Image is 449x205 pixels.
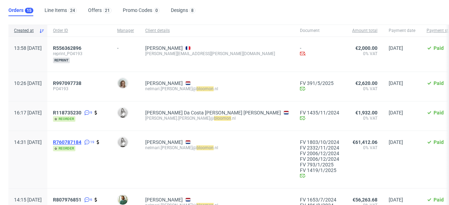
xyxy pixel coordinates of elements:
span: R760787184 [53,139,81,145]
span: R118735230 [53,110,81,115]
span: 14:31 [DATE] [14,139,42,145]
span: 14:15 [DATE] [14,197,42,203]
div: 0 [155,8,158,13]
div: [PERSON_NAME][EMAIL_ADDRESS][PERSON_NAME][DOMAIN_NAME] [145,51,289,57]
a: FV 2332/11/2024 [300,145,341,151]
div: - [117,42,134,51]
span: reorder [53,116,75,122]
a: Promo Codes0 [123,5,160,16]
span: Order ID [53,28,106,34]
a: FV 1653/7/2024 [300,197,341,203]
a: Offers21 [88,5,112,16]
span: 0% VAT [352,51,377,57]
a: FV 1803/10/2024 [300,139,341,145]
span: 16:17 [DATE] [14,110,42,115]
div: nelmari.[PERSON_NAME]@ .nl [145,145,289,151]
a: [PERSON_NAME] [145,45,183,51]
span: €2,620.00 [355,80,377,86]
a: Orders15 [8,5,33,16]
span: €61,412.06 [353,139,377,145]
a: Designs8 [171,5,195,16]
span: 19 [90,139,94,145]
span: Paid [434,80,444,86]
span: 0% VAT [352,86,377,92]
span: €56,263.68 [353,197,377,203]
span: 6 [90,197,92,203]
span: [DATE] [389,110,403,115]
a: 19 [83,139,94,145]
span: 13:58 [DATE] [14,45,42,51]
span: 0% VAT [352,115,377,121]
mark: bloomon [214,116,231,121]
span: €2,000.00 [355,45,377,51]
span: [DATE] [389,197,403,203]
a: FV 1435/11/2024 [300,110,341,115]
a: FV 793/1/2025 [300,162,341,167]
span: Created at [14,28,36,34]
mark: bloomon [196,145,214,150]
div: 21 [105,8,110,13]
div: 24 [70,8,75,13]
a: [PERSON_NAME] [145,197,183,203]
span: Paid [434,197,444,203]
a: R760787184 [53,139,83,145]
a: [PERSON_NAME] Da Costa [PERSON_NAME] [PERSON_NAME] [145,110,281,115]
div: 8 [191,8,194,13]
a: FV 391/5/2025 [300,80,341,86]
a: FV 2006/12/2024 [300,156,341,162]
span: R556362896 [53,45,81,51]
span: PO4193 [53,86,106,92]
a: R807976851 [53,197,83,203]
img: Dominika Herszel [118,108,128,118]
span: reprint [53,58,70,63]
span: reorder [53,146,75,151]
span: R807976851 [53,197,81,203]
span: Payment date [389,28,415,34]
div: - [300,45,341,58]
a: 9 [83,110,92,115]
a: R118735230 [53,110,83,115]
span: [DATE] [389,45,403,51]
a: [PERSON_NAME] [145,139,183,145]
span: R997097738 [53,80,81,86]
span: Document [300,28,341,34]
mark: bloomon [196,86,214,91]
img: Monika Poźniak [118,78,128,88]
div: [PERSON_NAME].[PERSON_NAME]@ .nl [145,115,289,121]
span: Paid [434,45,444,51]
span: Paid [434,139,444,145]
a: [PERSON_NAME] [145,80,183,86]
a: 6 [83,197,92,203]
img: Alex Le Mee [118,195,128,205]
span: Amount total [352,28,377,34]
div: 15 [27,8,32,13]
img: Dominika Herszel [118,137,128,147]
span: Paid [434,110,444,115]
span: 10:26 [DATE] [14,80,42,86]
span: €1,932.00 [355,110,377,115]
a: FV 1419/1/2025 [300,167,341,173]
span: 0% VAT [352,145,377,151]
span: [DATE] [389,139,403,145]
span: 9 [90,110,92,115]
a: R997097738 [53,80,83,86]
a: FV 2006/12/2024 [300,151,341,156]
span: reprint_PO4193 [53,51,106,57]
span: [DATE] [389,80,403,86]
span: Client details [145,28,289,34]
a: Line Items24 [45,5,77,16]
span: Manager [117,28,134,34]
a: R556362896 [53,45,83,51]
div: nelmari.[PERSON_NAME]@ .nl [145,86,289,92]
